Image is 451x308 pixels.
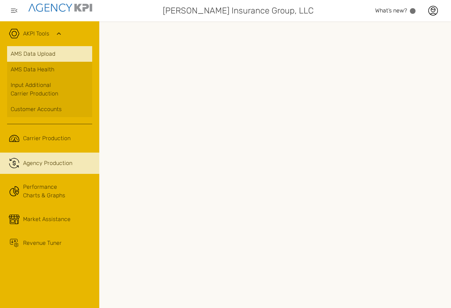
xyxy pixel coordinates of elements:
span: What’s new? [375,7,407,14]
div: Revenue Tuner [23,239,62,247]
span: Agency Production [23,159,72,167]
img: agencykpi-logo-550x69-2d9e3fa8.png [28,4,92,12]
a: Input AdditionalCarrier Production [7,77,92,101]
span: [PERSON_NAME] Insurance Group, LLC [163,4,314,17]
span: AMS Data Health [11,65,54,74]
a: AMS Data Health [7,62,92,77]
a: Customer Accounts [7,101,92,117]
div: Market Assistance [23,215,71,224]
div: Customer Accounts [11,105,89,114]
a: AKPI Tools [23,29,49,38]
span: Carrier Production [23,134,71,143]
a: AMS Data Upload [7,46,92,62]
